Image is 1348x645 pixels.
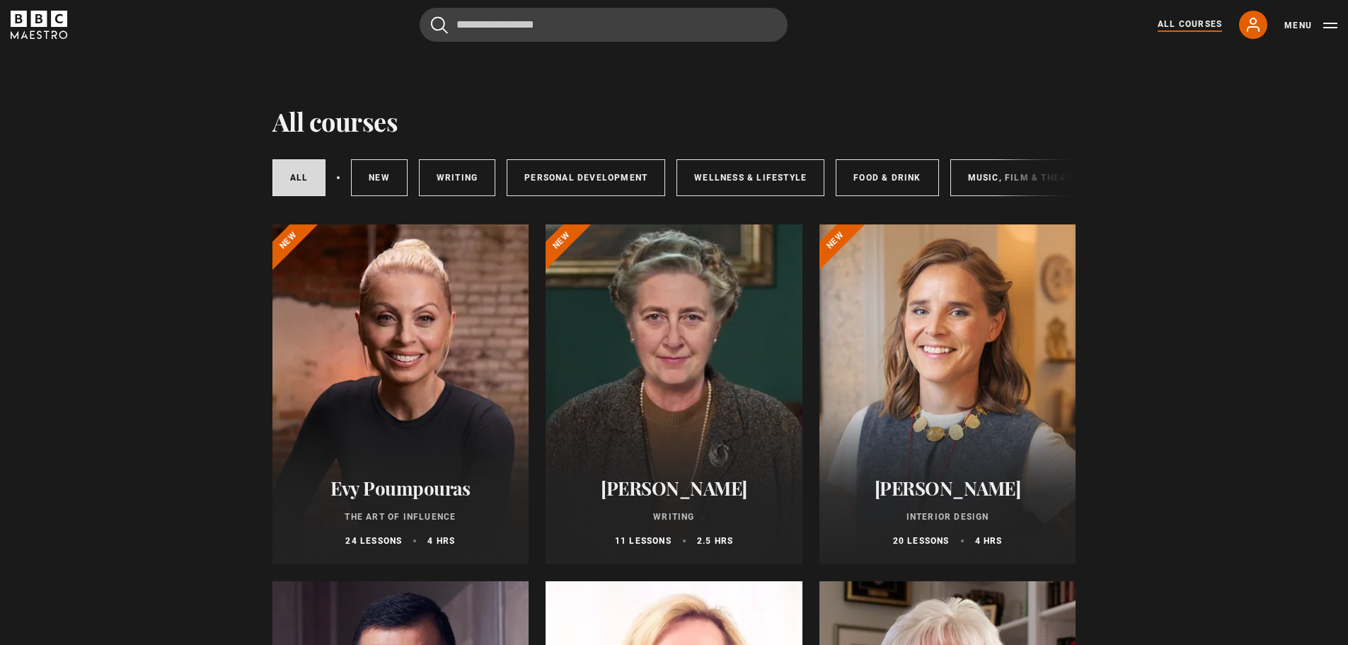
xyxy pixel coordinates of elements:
[272,224,529,564] a: Evy Poumpouras The Art of Influence 24 lessons 4 hrs New
[836,159,938,196] a: Food & Drink
[272,106,398,136] h1: All courses
[975,535,1003,547] p: 4 hrs
[697,535,733,547] p: 2.5 hrs
[676,159,824,196] a: Wellness & Lifestyle
[420,8,788,42] input: Search
[345,535,402,547] p: 24 lessons
[1158,18,1222,32] a: All Courses
[272,159,326,196] a: All
[893,535,950,547] p: 20 lessons
[507,159,665,196] a: Personal Development
[351,159,408,196] a: New
[819,224,1076,564] a: [PERSON_NAME] Interior Design 20 lessons 4 hrs New
[546,224,802,564] a: [PERSON_NAME] Writing 11 lessons 2.5 hrs New
[836,510,1059,523] p: Interior Design
[836,477,1059,499] h2: [PERSON_NAME]
[1284,18,1337,33] button: Toggle navigation
[563,510,785,523] p: Writing
[431,16,448,34] button: Submit the search query
[563,477,785,499] h2: [PERSON_NAME]
[427,535,455,547] p: 4 hrs
[419,159,495,196] a: Writing
[950,159,1101,196] a: Music, Film & Theatre
[289,477,512,499] h2: Evy Poumpouras
[11,11,67,39] svg: BBC Maestro
[289,510,512,523] p: The Art of Influence
[615,535,672,547] p: 11 lessons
